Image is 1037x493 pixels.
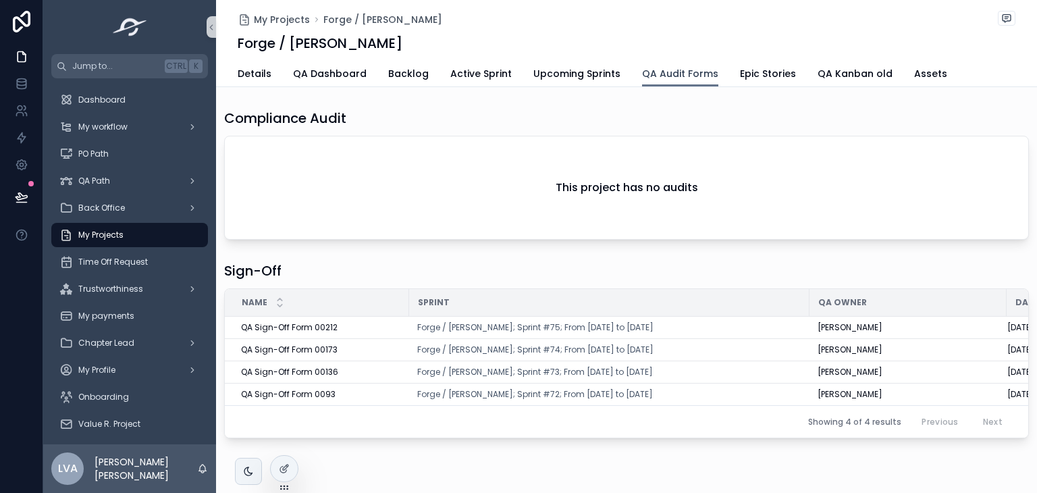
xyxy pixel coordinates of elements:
span: Showing 4 of 4 results [808,417,901,427]
span: Active Sprint [450,67,512,80]
span: Value R. Project [78,419,140,430]
a: [PERSON_NAME] [818,389,999,400]
span: QA Sign-Off Form 00212 [241,322,338,333]
a: Forge / [PERSON_NAME]; Sprint #74; From [DATE] to [DATE] [417,344,654,355]
button: Jump to...CtrlK [51,54,208,78]
span: QA Sign-Off Form 0093 [241,389,336,400]
a: [PERSON_NAME] [818,367,999,378]
a: My workflow [51,115,208,139]
span: Jump to... [72,61,159,72]
a: QA Path [51,169,208,193]
a: [PERSON_NAME] [818,322,999,333]
a: QA Dashboard [293,61,367,88]
span: K [190,61,201,72]
span: Assets [914,67,947,80]
a: My Projects [238,13,310,26]
a: Active Sprint [450,61,512,88]
span: My Projects [78,230,124,240]
span: Name [242,297,267,308]
a: QA Audit Forms [642,61,718,87]
a: Time Off Request [51,250,208,274]
span: [PERSON_NAME] [818,322,882,333]
a: Forge / [PERSON_NAME]; Sprint #72; From [DATE] to [DATE] [417,389,801,400]
span: [PERSON_NAME] [818,344,882,355]
span: Ctrl [165,59,188,73]
a: Chapter Lead [51,331,208,355]
span: QA Path [78,176,110,186]
span: QA Kanban old [818,67,893,80]
a: [PERSON_NAME] [818,344,999,355]
span: My Projects [254,13,310,26]
a: Back Office [51,196,208,220]
p: [PERSON_NAME] [PERSON_NAME] [95,455,197,482]
a: Forge / [PERSON_NAME]; Sprint #75; From [DATE] to [DATE] [417,322,801,333]
span: [PERSON_NAME] [818,367,882,378]
a: Forge / [PERSON_NAME] [323,13,442,26]
span: My Profile [78,365,115,375]
span: Onboarding [78,392,129,403]
span: My workflow [78,122,128,132]
span: Upcoming Sprints [533,67,620,80]
span: QA Owner [818,297,867,308]
span: Epic Stories [740,67,796,80]
span: [DATE] [1007,367,1034,378]
a: Backlog [388,61,429,88]
div: scrollable content [43,78,216,444]
span: Dashboard [78,95,126,105]
h2: This project has no audits [556,180,698,196]
span: PO Path [78,149,109,159]
h1: Compliance Audit [224,109,346,128]
span: Chapter Lead [78,338,134,348]
a: Upcoming Sprints [533,61,620,88]
a: Epic Stories [740,61,796,88]
a: Assets [914,61,947,88]
span: LVA [58,461,78,477]
a: Onboarding [51,385,208,409]
a: Forge / [PERSON_NAME]; Sprint #74; From [DATE] to [DATE] [417,344,801,355]
span: [DATE] [1007,389,1034,400]
a: QA Sign-Off Form 0093 [241,389,401,400]
a: Details [238,61,271,88]
span: QA Dashboard [293,67,367,80]
span: QA Audit Forms [642,67,718,80]
a: Value R. Project [51,412,208,436]
img: App logo [109,16,151,38]
span: QA Sign-Off Form 00173 [241,344,338,355]
a: My payments [51,304,208,328]
a: QA Sign-Off Form 00173 [241,344,401,355]
a: Forge / [PERSON_NAME]; Sprint #73; From [DATE] to [DATE] [417,367,653,378]
h1: Forge / [PERSON_NAME] [238,34,402,53]
a: QA Kanban old [818,61,893,88]
a: PO Path [51,142,208,166]
span: Details [238,67,271,80]
a: Trustworthiness [51,277,208,301]
span: Trustworthiness [78,284,143,294]
a: Forge / [PERSON_NAME]; Sprint #72; From [DATE] to [DATE] [417,389,653,400]
span: Sprint [418,297,450,308]
span: [PERSON_NAME] [818,389,882,400]
span: [DATE] [1007,344,1034,355]
a: My Profile [51,358,208,382]
span: Back Office [78,203,125,213]
a: QA Sign-Off Form 00212 [241,322,401,333]
span: [DATE] [1007,322,1034,333]
a: Dashboard [51,88,208,112]
a: Forge / [PERSON_NAME]; Sprint #75; From [DATE] to [DATE] [417,322,654,333]
span: QA Sign-Off Form 00136 [241,367,338,378]
span: Time Off Request [78,257,148,267]
a: My Projects [51,223,208,247]
h1: Sign-Off [224,261,282,280]
a: Forge / [PERSON_NAME]; Sprint #73; From [DATE] to [DATE] [417,367,801,378]
a: QA Sign-Off Form 00136 [241,367,401,378]
span: My payments [78,311,134,321]
span: Backlog [388,67,429,80]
